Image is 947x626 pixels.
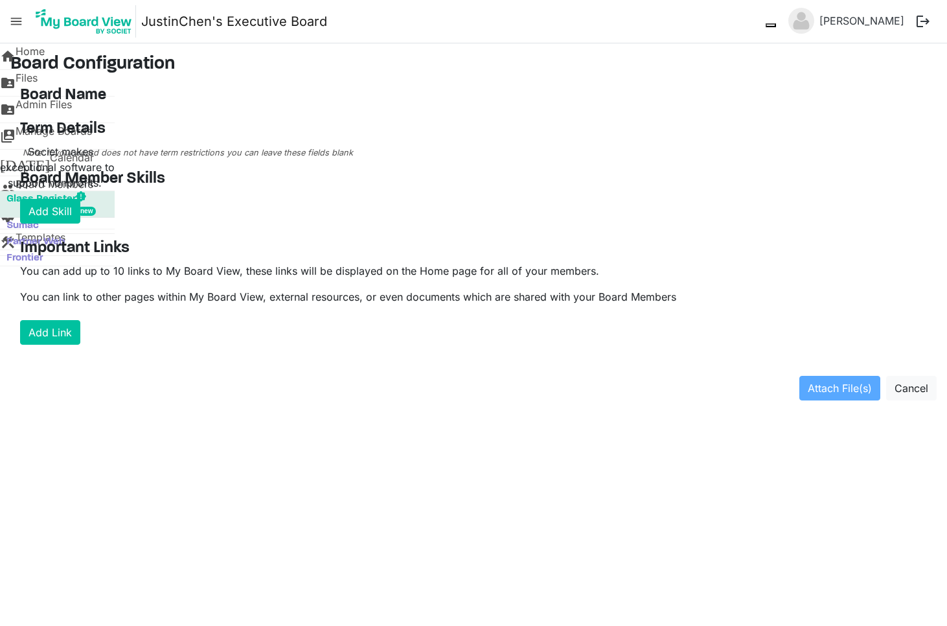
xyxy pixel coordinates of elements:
span: Note: If your board does not have term restrictions you can leave these fields blank [23,148,353,157]
button: logout [909,8,937,35]
p: You can add up to 10 links to My Board View, these links will be displayed on the Home page for a... [20,263,739,279]
img: My Board View Logo [32,5,136,38]
span: Files [16,70,38,96]
a: [PERSON_NAME] [814,8,909,34]
span: Home [16,43,45,69]
button: Add Skill [20,199,80,224]
a: JustinChen's Executive Board [141,8,327,34]
p: You can link to other pages within My Board View, external resources, or even documents which are... [20,289,739,305]
a: My Board View Logo [32,5,141,38]
img: no-profile-picture.svg [788,8,814,34]
button: Add Link [20,320,80,345]
button: Cancel [886,376,937,400]
h4: Important Links [20,239,739,258]
h4: Board Member Skills [20,170,739,189]
h3: Board Configuration [10,54,937,76]
h4: Term Details [20,120,739,139]
span: menu [4,9,29,34]
button: Attach File(s) [799,376,880,400]
h4: Board Name [20,86,739,105]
